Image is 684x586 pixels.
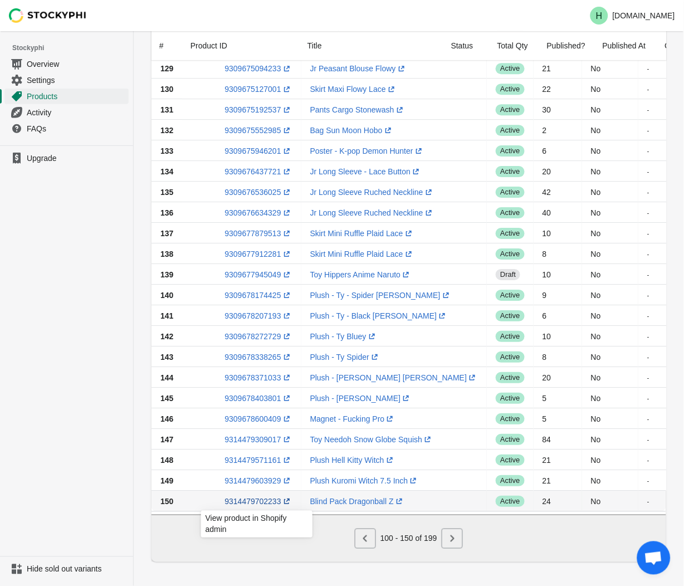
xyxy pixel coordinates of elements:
[310,456,395,465] a: Plush Hell Kitty Witch(opens a new window)
[182,31,299,60] div: Product ID
[160,167,173,176] span: 134
[582,140,638,161] td: No
[534,99,582,120] td: 30
[160,291,173,300] span: 140
[637,541,671,575] div: Open chat
[160,208,173,217] span: 136
[496,351,524,363] span: active
[647,106,649,113] small: -
[647,229,649,237] small: -
[534,243,582,264] td: 8
[496,145,524,157] span: active
[496,434,524,445] span: active
[496,372,524,383] span: active
[496,455,524,466] span: active
[582,161,638,182] td: No
[4,120,129,136] a: FAQs
[538,31,594,60] div: Published?
[310,414,396,423] a: Magnet - Fucking Pro(opens a new window)
[534,429,582,450] td: 84
[4,104,129,120] a: Activity
[647,168,649,175] small: -
[224,291,292,300] a: 9309678174425(opens a new window)
[27,91,126,102] span: Products
[27,107,126,118] span: Activity
[534,491,582,511] td: 24
[496,290,524,301] span: active
[310,291,452,300] a: Plush - Ty - Spider [PERSON_NAME](opens a new window)
[310,188,434,197] a: Jr Long Sleeve Ruched Neckline(opens a new window)
[310,146,424,155] a: Poster - K-pop Demon Hunter(opens a new window)
[590,7,608,25] span: Avatar with initials H
[310,64,407,73] a: Jr Peasant Blouse Flowy(opens a new window)
[224,208,292,217] a: 9309676634329(opens a new window)
[160,105,173,114] span: 131
[159,40,165,51] div: #
[310,476,419,485] a: Plush Kuromi Witch 7.5 Inch(opens a new window)
[647,85,649,92] small: -
[534,161,582,182] td: 20
[160,270,173,279] span: 139
[224,373,292,382] a: 9309678371033(opens a new window)
[224,311,292,320] a: 9309678207193(opens a new window)
[647,126,649,134] small: -
[496,63,524,74] span: active
[310,126,394,135] a: Bag Sun Moon Hobo(opens a new window)
[310,394,412,403] a: Plush - [PERSON_NAME](opens a new window)
[224,353,292,362] a: 9309678338265(opens a new window)
[582,367,638,388] td: No
[534,470,582,491] td: 21
[4,88,129,104] a: Products
[647,271,649,278] small: -
[582,305,638,326] td: No
[224,250,292,258] a: 9309677912281(opens a new window)
[582,264,638,285] td: No
[647,291,649,299] small: -
[160,85,173,94] span: 130
[160,188,173,197] span: 135
[496,207,524,218] span: active
[582,79,638,99] td: No
[160,435,173,444] span: 147
[160,497,173,506] span: 150
[224,126,292,135] a: 9309675552985(opens a new window)
[160,146,173,155] span: 133
[496,413,524,424] span: active
[310,311,448,320] a: Plush - Ty - Black [PERSON_NAME](opens a new window)
[496,331,524,342] span: active
[582,470,638,491] td: No
[534,223,582,243] td: 10
[224,456,292,465] a: 9314479571161(opens a new window)
[534,202,582,223] td: 40
[647,147,649,154] small: -
[534,264,582,285] td: 10
[224,64,292,73] a: 9309675094233(opens a new window)
[12,42,133,53] span: Stockyphi
[355,529,376,549] button: Previous
[596,11,603,21] text: H
[534,120,582,140] td: 2
[496,84,524,95] span: active
[582,346,638,367] td: No
[27,58,126,70] span: Overview
[160,373,173,382] span: 144
[299,31,442,60] div: Title
[160,64,173,73] span: 129
[27,75,126,86] span: Settings
[224,188,292,197] a: 9309676536025(opens a new window)
[582,450,638,470] td: No
[586,4,680,27] button: Avatar with initials H[DOMAIN_NAME]
[582,202,638,223] td: No
[647,312,649,319] small: -
[534,58,582,79] td: 21
[355,524,463,549] nav: Pagination
[534,79,582,99] td: 22
[224,167,292,176] a: 9309676437721(opens a new window)
[224,497,292,506] a: 9314479702233(opens a new window)
[582,182,638,202] td: No
[582,491,638,511] td: No
[310,270,412,279] a: Toy Hippers Anime Naruto(opens a new window)
[534,367,582,388] td: 20
[534,388,582,408] td: 5
[582,223,638,243] td: No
